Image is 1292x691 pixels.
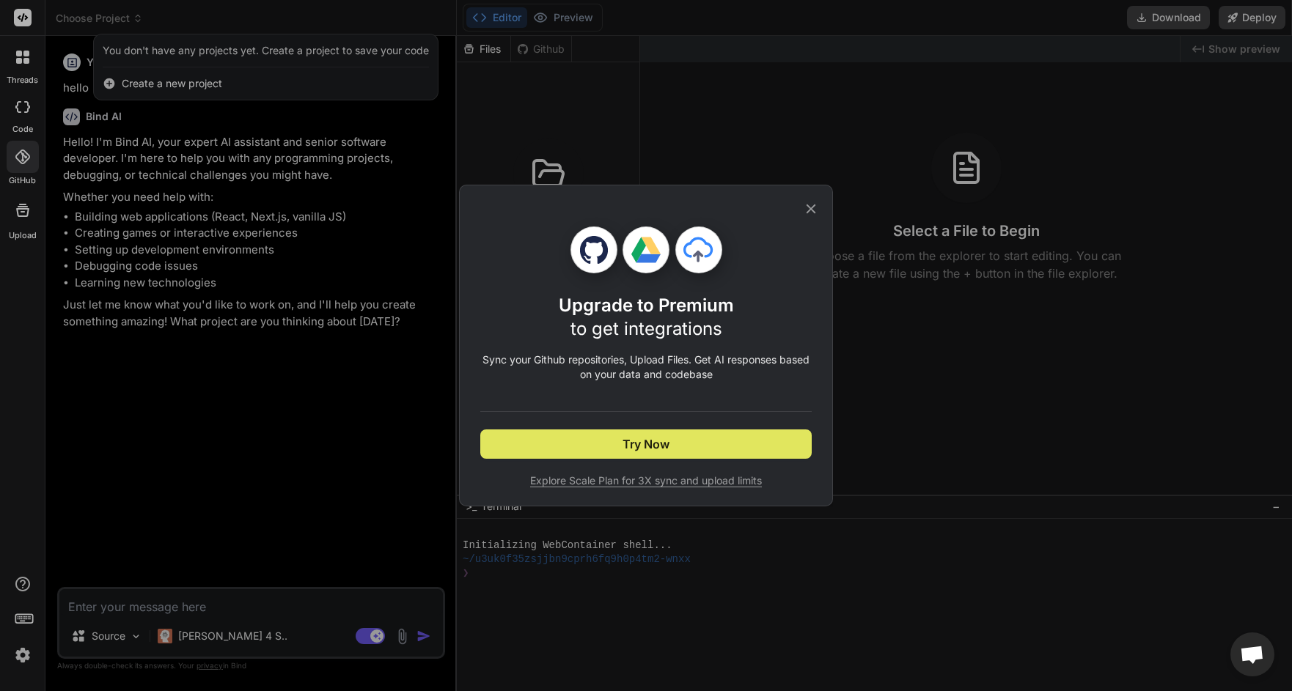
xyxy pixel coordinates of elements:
[480,352,812,382] p: Sync your Github repositories, Upload Files. Get AI responses based on your data and codebase
[559,294,734,341] h1: Upgrade to Premium
[623,435,669,453] span: Try Now
[1230,632,1274,676] a: Öppna chatt
[570,318,722,339] span: to get integrations
[480,429,812,459] button: Try Now
[480,473,812,488] span: Explore Scale Plan for 3X sync and upload limits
